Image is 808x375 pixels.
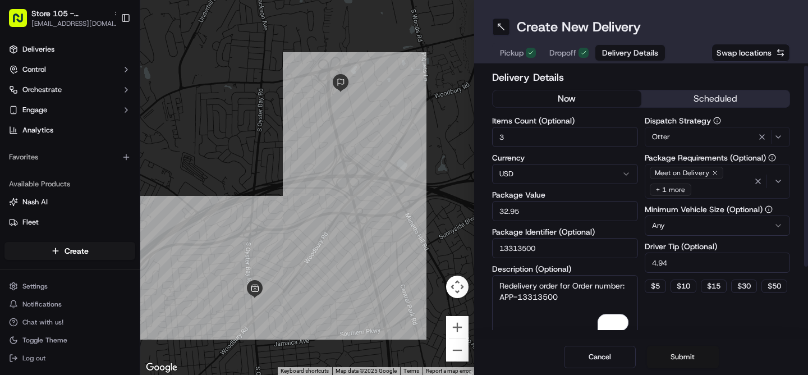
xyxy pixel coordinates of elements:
[549,47,576,58] span: Dropoff
[336,368,397,374] span: Map data ©2025 Google
[9,217,131,227] a: Fleet
[403,368,419,374] a: Terms (opens in new tab)
[517,18,641,36] h1: Create New Delivery
[29,72,202,84] input: Got a question? Start typing here...
[492,70,790,85] h2: Delivery Details
[281,367,329,375] button: Keyboard shortcuts
[4,40,135,58] a: Deliveries
[492,265,638,273] label: Description (Optional)
[446,316,469,339] button: Zoom in
[112,190,136,199] span: Pylon
[38,107,184,118] div: Start new chat
[768,154,776,162] button: Package Requirements (Optional)
[765,205,773,213] button: Minimum Vehicle Size (Optional)
[645,243,791,250] label: Driver Tip (Optional)
[4,121,135,139] a: Analytics
[701,280,727,293] button: $15
[22,105,47,115] span: Engage
[22,300,62,309] span: Notifications
[79,190,136,199] a: Powered byPylon
[493,90,641,107] button: now
[641,90,790,107] button: scheduled
[652,132,670,142] span: Otter
[711,44,790,62] button: Swap locations
[645,127,791,147] button: Otter
[4,213,135,231] button: Fleet
[4,61,135,79] button: Control
[446,339,469,362] button: Zoom out
[4,175,135,193] div: Available Products
[22,197,48,207] span: Nash AI
[7,158,90,179] a: 📗Knowledge Base
[143,360,180,375] a: Open this area in Google Maps (opens a new window)
[106,163,180,174] span: API Documentation
[191,111,204,124] button: Start new chat
[4,148,135,166] div: Favorites
[492,238,638,258] input: Enter package identifier
[647,346,719,368] button: Submit
[4,278,135,294] button: Settings
[731,280,757,293] button: $30
[426,368,471,374] a: Report a map error
[31,8,109,19] button: Store 105 - [GEOGRAPHIC_DATA] (Just Salad)
[4,332,135,348] button: Toggle Theme
[492,117,638,125] label: Items Count (Optional)
[11,164,20,173] div: 📗
[492,127,638,147] input: Enter number of items
[90,158,185,179] a: 💻API Documentation
[4,193,135,211] button: Nash AI
[22,163,86,174] span: Knowledge Base
[65,245,89,257] span: Create
[22,217,39,227] span: Fleet
[11,107,31,127] img: 1736555255976-a54dd68f-1ca7-489b-9aae-adbdc363a1c4
[22,85,62,95] span: Orchestrate
[492,154,638,162] label: Currency
[492,191,638,199] label: Package Value
[645,154,791,162] label: Package Requirements (Optional)
[492,201,638,221] input: Enter package value
[4,101,135,119] button: Engage
[500,47,524,58] span: Pickup
[95,164,104,173] div: 💻
[645,280,666,293] button: $5
[22,336,67,345] span: Toggle Theme
[22,44,54,54] span: Deliveries
[761,280,787,293] button: $50
[11,11,34,34] img: Nash
[22,354,45,363] span: Log out
[645,253,791,273] input: Enter driver tip amount
[4,4,116,31] button: Store 105 - [GEOGRAPHIC_DATA] (Just Salad)[EMAIL_ADDRESS][DOMAIN_NAME]
[650,184,691,196] div: + 1 more
[492,275,638,338] textarea: To enrich screen reader interactions, please activate Accessibility in Grammarly extension settings
[713,117,721,125] button: Dispatch Strategy
[4,314,135,330] button: Chat with us!
[645,164,791,199] button: Meet on Delivery+ 1 more
[4,242,135,260] button: Create
[655,168,709,177] span: Meet on Delivery
[22,65,46,75] span: Control
[717,47,772,58] span: Swap locations
[4,296,135,312] button: Notifications
[492,228,638,236] label: Package Identifier (Optional)
[11,45,204,63] p: Welcome 👋
[22,125,53,135] span: Analytics
[38,118,142,127] div: We're available if you need us!
[446,276,469,298] button: Map camera controls
[602,47,658,58] span: Delivery Details
[9,197,131,207] a: Nash AI
[31,19,121,28] button: [EMAIL_ADDRESS][DOMAIN_NAME]
[22,318,63,327] span: Chat with us!
[22,282,48,291] span: Settings
[4,350,135,366] button: Log out
[645,117,791,125] label: Dispatch Strategy
[645,205,791,213] label: Minimum Vehicle Size (Optional)
[564,346,636,368] button: Cancel
[143,360,180,375] img: Google
[671,280,696,293] button: $10
[4,81,135,99] button: Orchestrate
